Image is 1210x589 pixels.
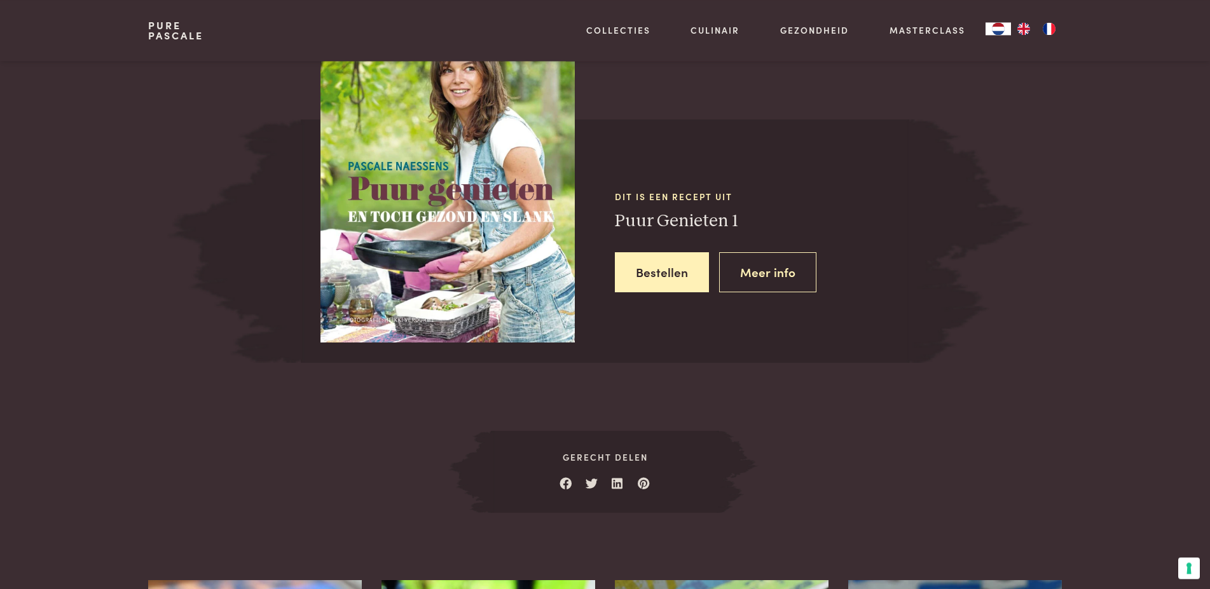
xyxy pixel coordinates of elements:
ul: Language list [1011,22,1062,35]
a: Culinair [691,24,739,37]
a: Meer info [719,252,816,292]
h3: Puur Genieten 1 [615,210,909,233]
a: EN [1011,22,1036,35]
a: PurePascale [148,20,203,41]
div: Language [986,22,1011,35]
span: Gerecht delen [491,450,719,464]
button: Uw voorkeuren voor toestemming voor trackingtechnologieën [1178,557,1200,579]
a: FR [1036,22,1062,35]
a: Bestellen [615,252,709,292]
a: Collecties [586,24,650,37]
aside: Language selected: Nederlands [986,22,1062,35]
a: Masterclass [890,24,965,37]
a: NL [986,22,1011,35]
span: Dit is een recept uit [615,190,909,203]
a: Gezondheid [780,24,849,37]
